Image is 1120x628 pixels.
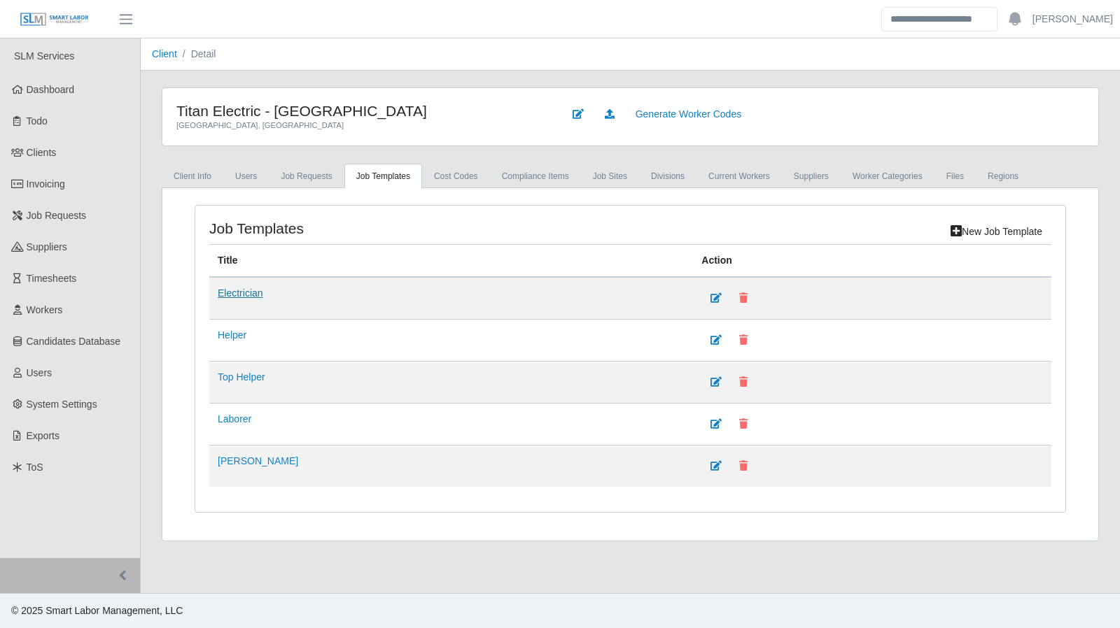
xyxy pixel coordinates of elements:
a: Current Workers [696,164,782,189]
span: Todo [27,115,48,127]
span: Workers [27,304,63,315]
span: Clients [27,147,57,158]
span: Exports [27,430,59,441]
a: Generate Worker Codes [626,102,750,127]
span: Timesheets [27,273,77,284]
span: © 2025 Smart Labor Management, LLC [11,605,183,616]
a: job sites [581,164,639,189]
a: Suppliers [782,164,841,189]
a: [PERSON_NAME] [218,455,298,466]
span: SLM Services [14,50,74,62]
a: Divisions [639,164,696,189]
a: Job Templates [344,164,422,189]
a: Compliance Items [490,164,581,189]
span: ToS [27,462,43,473]
span: Job Requests [27,210,87,221]
a: Users [223,164,269,189]
a: cost codes [422,164,490,189]
h4: Job Templates [209,220,548,237]
div: [GEOGRAPHIC_DATA], [GEOGRAPHIC_DATA] [176,120,542,131]
span: System Settings [27,399,97,410]
a: Worker Categories [841,164,934,189]
a: New Job Template [941,220,1051,244]
a: Job Requests [269,164,344,189]
a: Top Helper [218,371,265,383]
a: Electrician [218,287,263,299]
th: Action [693,244,1051,277]
a: [PERSON_NAME] [1032,12,1113,27]
input: Search [881,7,997,31]
th: Title [209,244,693,277]
a: Helper [218,329,246,341]
span: Candidates Database [27,336,121,347]
span: Dashboard [27,84,75,95]
h4: Titan Electric - [GEOGRAPHIC_DATA] [176,102,542,120]
a: Laborer [218,413,251,424]
a: Client [152,48,177,59]
span: Invoicing [27,178,65,190]
a: Regions [976,164,1030,189]
span: Suppliers [27,241,67,252]
img: SLM Logo [20,12,90,27]
a: Client Info [162,164,223,189]
a: Files [934,164,976,189]
span: Users [27,367,52,378]
li: Detail [177,47,216,62]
